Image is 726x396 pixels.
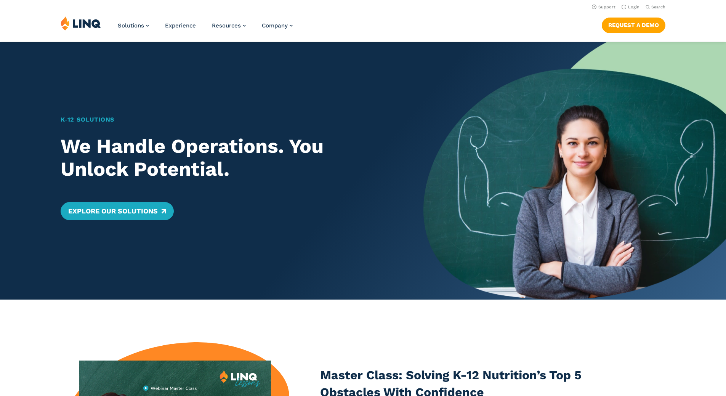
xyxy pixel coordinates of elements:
img: Home Banner [423,42,726,300]
a: Login [622,5,639,10]
span: Resources [212,22,241,29]
img: LINQ | K‑12 Software [61,16,101,30]
h1: K‑12 Solutions [61,115,394,124]
button: Open Search Bar [646,4,665,10]
h2: We Handle Operations. You Unlock Potential. [61,135,394,181]
a: Resources [212,22,246,29]
span: Company [262,22,288,29]
a: Support [592,5,615,10]
nav: Button Navigation [602,16,665,33]
a: Explore Our Solutions [61,202,174,220]
span: Search [651,5,665,10]
a: Request a Demo [602,18,665,33]
a: Experience [165,22,196,29]
a: Solutions [118,22,149,29]
a: Company [262,22,293,29]
span: Solutions [118,22,144,29]
nav: Primary Navigation [118,16,293,41]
